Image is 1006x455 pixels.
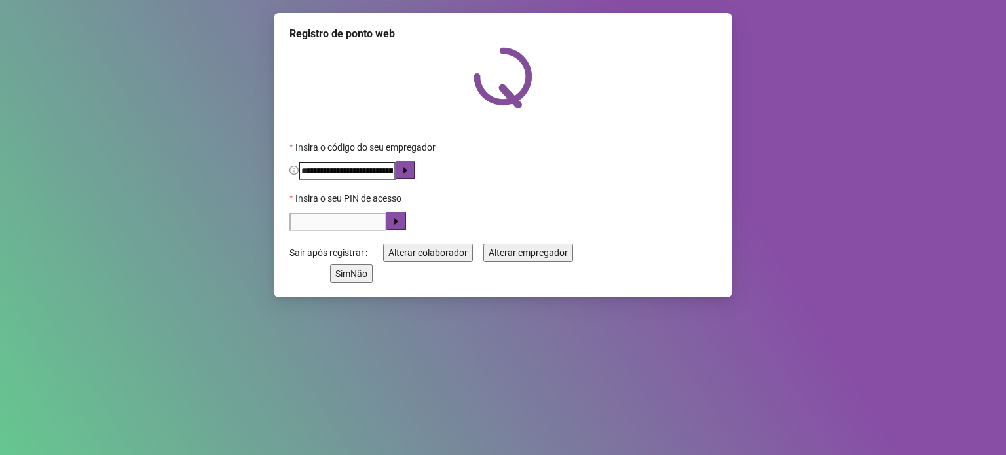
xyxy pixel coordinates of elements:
button: Alterar colaborador [383,244,473,262]
span: caret-right [392,217,401,226]
span: Sim [335,268,350,279]
button: Alterar empregador [483,244,573,262]
img: QRPoint [474,47,532,108]
label: Sair após registrar [289,242,373,263]
div: Registro de ponto web [289,26,717,42]
label: Insira o seu PIN de acesso [289,191,410,206]
span: Não [350,268,367,279]
span: caret-right [401,166,410,175]
label: Insira o código do seu empregador [289,140,444,155]
span: Alterar colaborador [388,247,468,258]
span: Alterar empregador [489,247,568,258]
span: info-circle [289,166,299,175]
